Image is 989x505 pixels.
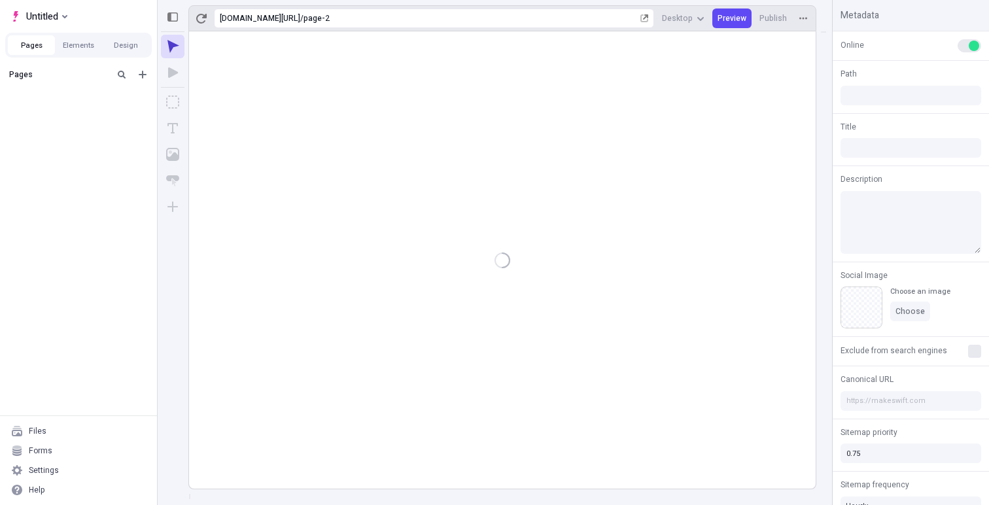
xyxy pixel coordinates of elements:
[29,485,45,495] div: Help
[841,173,882,185] span: Description
[895,306,925,317] span: Choose
[300,13,304,24] div: /
[841,121,856,133] span: Title
[29,465,59,476] div: Settings
[55,35,102,55] button: Elements
[841,39,864,51] span: Online
[220,13,300,24] div: [URL][DOMAIN_NAME]
[161,90,184,114] button: Box
[161,116,184,140] button: Text
[759,13,787,24] span: Publish
[657,9,710,28] button: Desktop
[26,9,58,24] span: Untitled
[304,13,638,24] div: page-2
[841,374,894,385] span: Canonical URL
[9,69,109,80] div: Pages
[29,426,46,436] div: Files
[718,13,746,24] span: Preview
[5,7,73,26] button: Select site
[161,169,184,192] button: Button
[890,302,930,321] button: Choose
[841,68,857,80] span: Path
[841,270,888,281] span: Social Image
[841,391,981,411] input: https://makeswift.com
[161,143,184,166] button: Image
[662,13,693,24] span: Desktop
[135,67,150,82] button: Add new
[754,9,792,28] button: Publish
[890,287,950,296] div: Choose an image
[841,427,897,438] span: Sitemap priority
[29,445,52,456] div: Forms
[102,35,149,55] button: Design
[841,479,909,491] span: Sitemap frequency
[841,345,947,357] span: Exclude from search engines
[8,35,55,55] button: Pages
[712,9,752,28] button: Preview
